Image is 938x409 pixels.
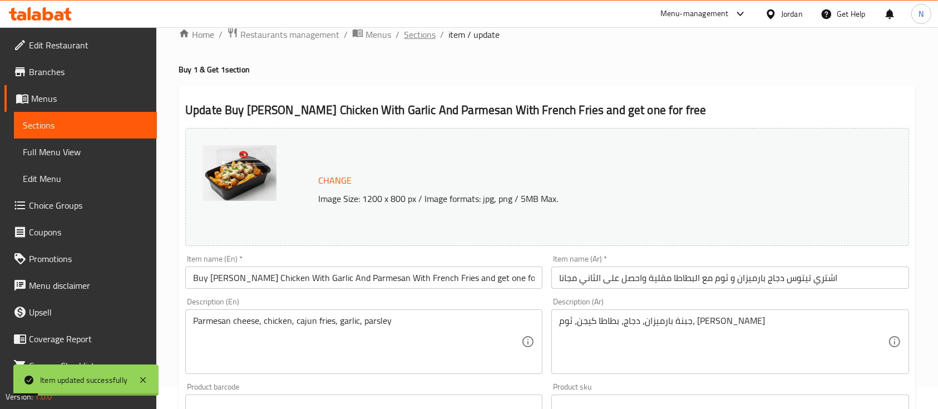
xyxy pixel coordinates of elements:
span: Coverage Report [29,332,148,346]
li: / [396,28,399,41]
a: Menu disclaimer [4,272,157,299]
span: N [919,8,924,20]
span: Branches [29,65,148,78]
a: Restaurants management [227,27,339,42]
a: Edit Menu [14,165,157,192]
a: Coupons [4,219,157,245]
span: 1.0.0 [34,390,52,404]
a: Full Menu View [14,139,157,165]
textarea: Parmesan cheese, chicken, cajun fries, garlic, parsley [193,316,521,368]
span: Version: [6,390,33,404]
span: Coupons [29,225,148,239]
a: Branches [4,58,157,85]
button: Change [314,169,356,192]
a: Choice Groups [4,192,157,219]
a: Edit Restaurant [4,32,157,58]
p: Image Size: 1200 x 800 px / Image formats: jpg, png / 5MB Max. [314,192,831,205]
span: Promotions [29,252,148,265]
input: Enter name En [185,267,542,289]
img: mmw_638934654226675680 [203,145,277,201]
span: Upsell [29,305,148,319]
h2: Update Buy [PERSON_NAME] Chicken With Garlic And Parmesan With French Fries and get one for free [185,102,909,119]
span: item / update [448,28,500,41]
span: Menu disclaimer [29,279,148,292]
a: Upsell [4,299,157,326]
a: Sections [14,112,157,139]
a: Home [179,28,214,41]
a: Promotions [4,245,157,272]
li: / [219,28,223,41]
div: Menu-management [660,7,729,21]
a: Sections [404,28,436,41]
span: Edit Menu [23,172,148,185]
li: / [344,28,348,41]
h4: Buy 1 & Get 1 section [179,64,916,75]
a: Menus [4,85,157,112]
span: Sections [23,119,148,132]
a: Grocery Checklist [4,352,157,379]
span: Menus [31,92,148,105]
span: Restaurants management [240,28,339,41]
div: Item updated successfully [40,374,127,386]
input: Enter name Ar [551,267,909,289]
a: Menus [352,27,391,42]
textarea: جبنة بارميزان، دجاج، بطاطا كيجن، ثوم، [PERSON_NAME] [559,316,887,368]
div: Jordan [781,8,803,20]
nav: breadcrumb [179,27,916,42]
span: Menus [366,28,391,41]
span: Grocery Checklist [29,359,148,372]
span: Full Menu View [23,145,148,159]
a: Coverage Report [4,326,157,352]
span: Edit Restaurant [29,38,148,52]
li: / [440,28,444,41]
span: Choice Groups [29,199,148,212]
span: Change [318,173,352,189]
